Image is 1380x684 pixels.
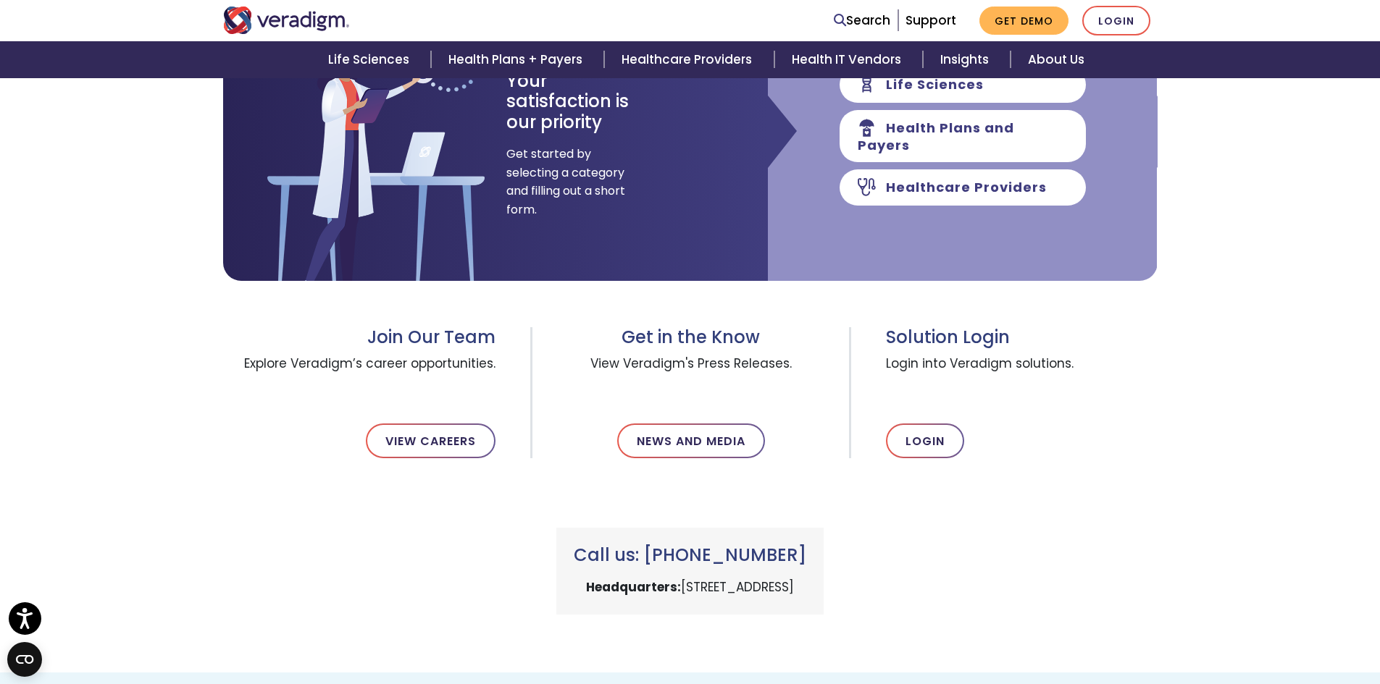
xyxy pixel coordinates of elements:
[1102,580,1363,667] iframe: Drift Chat Widget
[366,423,495,458] a: View Careers
[1082,6,1150,35] a: Login
[834,11,890,30] a: Search
[431,41,604,78] a: Health Plans + Payers
[567,348,814,400] span: View Veradigm's Press Releases.
[906,12,956,29] a: Support
[886,423,964,458] a: Login
[223,327,496,348] h3: Join Our Team
[979,7,1069,35] a: Get Demo
[586,578,681,596] strong: Headquarters:
[506,71,655,133] h3: Your satisfaction is our priority
[886,327,1157,348] h3: Solution Login
[506,145,626,219] span: Get started by selecting a category and filling out a short form.
[567,327,814,348] h3: Get in the Know
[223,7,350,34] img: Veradigm logo
[604,41,774,78] a: Healthcare Providers
[574,545,806,566] h3: Call us: [PHONE_NUMBER]
[223,348,496,400] span: Explore Veradigm’s career opportunities.
[7,642,42,677] button: Open CMP widget
[1011,41,1102,78] a: About Us
[886,348,1157,400] span: Login into Veradigm solutions.
[774,41,923,78] a: Health IT Vendors
[574,578,806,597] p: [STREET_ADDRESS]
[923,41,1011,78] a: Insights
[311,41,431,78] a: Life Sciences
[617,423,765,458] a: News and Media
